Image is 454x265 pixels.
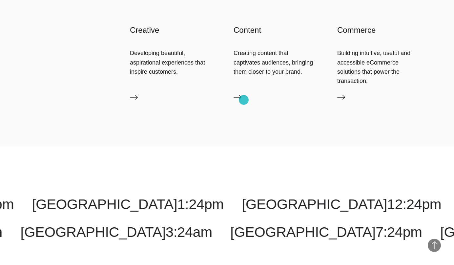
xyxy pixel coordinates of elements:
[337,25,428,35] h3: Commerce
[166,224,212,240] span: 3:24am
[387,196,441,212] span: 12:24pm
[428,239,441,252] button: Back to Top
[230,224,422,240] a: [GEOGRAPHIC_DATA]7:24pm
[337,48,428,85] div: Building intuitive, useful and accessible eCommerce solutions that power the transaction.
[234,48,324,76] div: Creating content that captivates audiences, bringing them closer to your brand.
[177,196,224,212] span: 1:24pm
[242,196,441,212] a: [GEOGRAPHIC_DATA]12:24pm
[376,224,422,240] span: 7:24pm
[130,48,220,76] div: Developing beautiful, aspirational experiences that inspire customers.
[32,196,224,212] a: [GEOGRAPHIC_DATA]1:24pm
[130,25,220,35] h3: Creative
[234,25,324,35] h3: Content
[20,224,212,240] a: [GEOGRAPHIC_DATA]3:24am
